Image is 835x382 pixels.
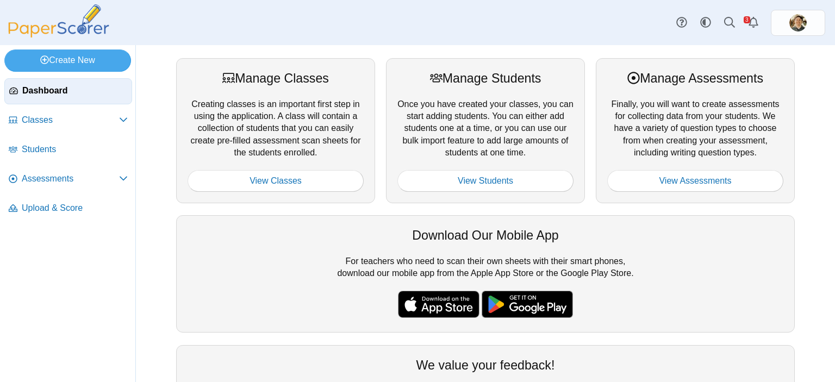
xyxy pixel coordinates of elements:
div: Once you have created your classes, you can start adding students. You can either add students on... [386,58,585,203]
div: For teachers who need to scan their own sheets with their smart phones, download our mobile app f... [176,215,795,333]
span: Dashboard [22,85,127,97]
img: PaperScorer [4,4,113,37]
div: Manage Students [397,70,574,87]
div: Manage Assessments [607,70,783,87]
a: View Classes [188,170,364,192]
a: Upload & Score [4,196,132,222]
a: ps.sHInGLeV98SUTXet [771,10,825,36]
a: Alerts [741,11,765,35]
div: Download Our Mobile App [188,227,783,244]
img: ps.sHInGLeV98SUTXet [789,14,807,32]
a: PaperScorer [4,30,113,39]
a: Classes [4,108,132,134]
span: Upload & Score [22,202,128,214]
span: Classes [22,114,119,126]
span: Assessments [22,173,119,185]
div: Creating classes is an important first step in using the application. A class will contain a coll... [176,58,375,203]
span: Michael Wright [789,14,807,32]
a: Assessments [4,166,132,192]
div: Finally, you will want to create assessments for collecting data from your students. We have a va... [596,58,795,203]
a: Create New [4,49,131,71]
img: google-play-badge.png [482,291,573,318]
img: apple-store-badge.svg [398,291,479,318]
a: View Assessments [607,170,783,192]
div: We value your feedback! [188,356,783,374]
span: Students [22,143,128,155]
a: Students [4,137,132,163]
div: Manage Classes [188,70,364,87]
a: Dashboard [4,78,132,104]
a: View Students [397,170,574,192]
